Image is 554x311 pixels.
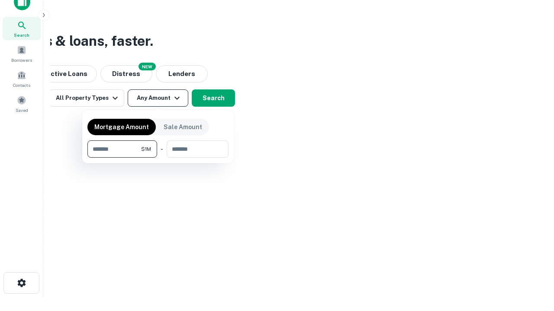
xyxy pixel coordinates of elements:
span: $1M [141,145,151,153]
p: Mortgage Amount [94,122,149,132]
div: - [161,140,163,158]
iframe: Chat Widget [511,242,554,283]
p: Sale Amount [164,122,202,132]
